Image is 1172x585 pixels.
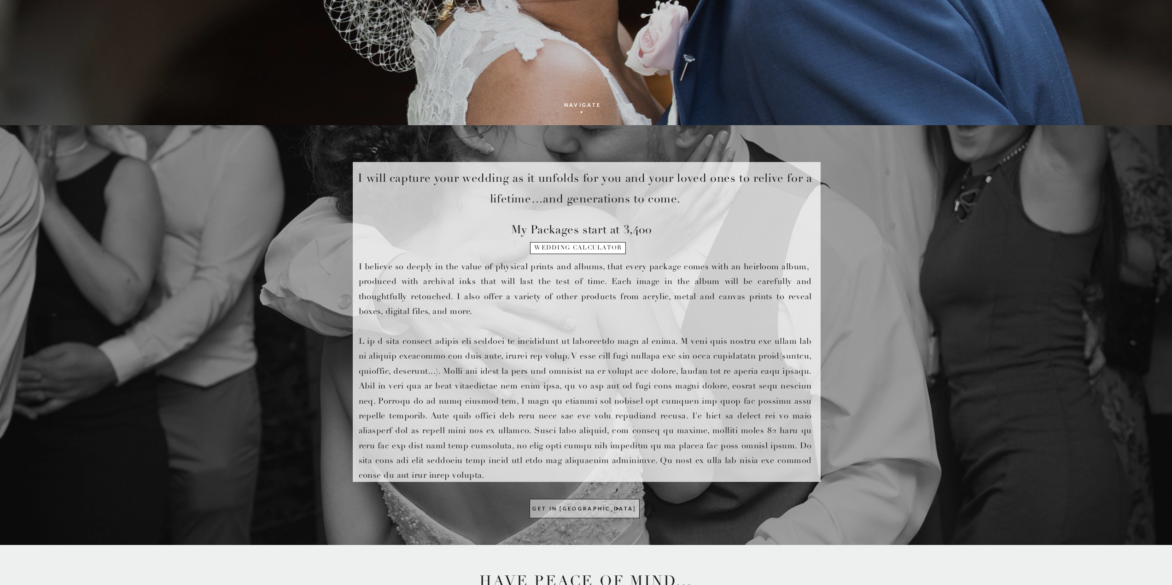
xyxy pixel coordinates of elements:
[355,168,816,206] h3: I will capture your wedding as it unfolds for you and your loved ones to relive for a lifetime…an...
[359,259,812,479] p: I believe so deeply in the value of physical prints and albums, that every package comes with an ...
[531,244,625,257] a: wedding calculator
[525,504,644,510] a: GET IN [GEOGRAPHIC_DATA]
[511,219,660,237] p: My Packages start at 3,400
[554,100,611,111] a: navigate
